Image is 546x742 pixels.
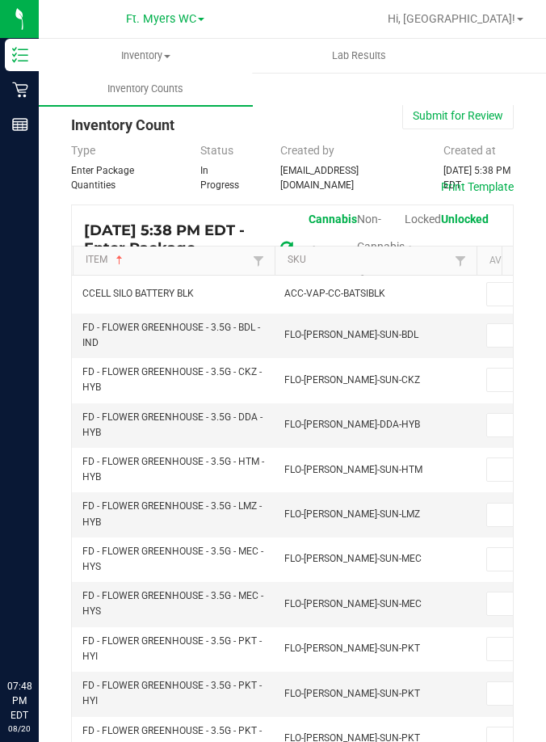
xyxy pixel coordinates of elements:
span: FLO-[PERSON_NAME]-SUN-LMZ [284,508,420,520]
span: FD - FLOWER GREENHOUSE - 3.5G - CKZ - HYB [82,366,262,393]
span: Ft. Myers WC [126,12,196,26]
span: In Progress [200,165,239,191]
span: Lab Results [310,48,408,63]
span: FLO-[PERSON_NAME]-SUN-PKT [284,643,420,654]
a: Filter [249,251,268,271]
p: 07:48 PM EDT [7,679,31,723]
span: [EMAIL_ADDRESS][DOMAIN_NAME] [280,165,359,191]
span: Inventory [40,48,252,63]
span: Non-Cannabis [357,213,405,253]
span: FLO-[PERSON_NAME]-SUN-BDL [284,329,418,340]
span: Type [71,144,95,157]
span: FLO-[PERSON_NAME]-SUN-PKT [284,688,420,699]
span: FLO-[PERSON_NAME]-SUN-HTM [284,464,422,475]
a: Inventory [39,39,253,73]
span: FD - FLOWER GREENHOUSE - 3.5G - LMZ - HYB [82,500,262,527]
span: Locked [405,213,441,226]
span: FD - FLOWER GREENHOUSE - 3.5G - PKT - HYI [82,680,262,706]
span: CCELL SILO BATTERY BLK [82,288,194,299]
a: ItemSortable [86,254,248,267]
span: [DATE] 5:38 PM EDT [443,165,510,191]
span: Cannabis [309,213,357,226]
span: FD - FLOWER GREENHOUSE - 3.5G - MEC - HYS [82,590,263,617]
span: Inventory Counts [86,82,205,96]
span: Created by [280,144,334,157]
span: FD - FLOWER GREENHOUSE - 3.5G - BDL - IND [82,322,260,348]
span: Status [200,144,233,157]
a: Inventory Counts [39,72,253,106]
span: Hi, [GEOGRAPHIC_DATA]! [388,12,515,25]
button: Submit for Review [402,102,514,129]
span: Sortable [113,254,126,267]
span: FLO-[PERSON_NAME]-SUN-MEC [284,553,422,564]
span: FD - FLOWER GREENHOUSE - 3.5G - MEC - HYS [82,546,263,572]
inline-svg: Inventory [12,47,28,63]
span: FD - FLOWER GREENHOUSE - 3.5G - PKT - HYI [82,635,262,662]
inline-svg: Retail [12,82,28,98]
button: Print Template [441,179,514,195]
span: ACC-VAP-CC-BATSIBLK [284,288,385,299]
a: Lab Results [253,39,467,73]
inline-svg: Reports [12,116,28,133]
span: FD - FLOWER GREENHOUSE - 3.5G - DDA - HYB [82,411,262,438]
iframe: Resource center [16,613,65,661]
span: Created at [443,144,496,157]
a: Filter [451,251,470,271]
span: Inventory Count [71,116,174,133]
a: SKUSortable [288,254,450,267]
span: FD - FLOWER GREENHOUSE - 3.5G - HTM - HYB [82,456,264,483]
span: FLO-[PERSON_NAME]-SUN-CKZ [284,374,420,386]
span: Unlocked [441,213,489,226]
span: Enter Package Quantities [71,165,134,191]
div: [DATE] 5:38 PM EDT - Enter Package Quantities [84,205,501,290]
span: FLO-[PERSON_NAME]-SUN-MEC [284,598,422,609]
p: 08/20 [7,723,31,735]
span: FLO-[PERSON_NAME]-DDA-HYB [284,419,420,430]
iframe: Resource center unread badge [48,610,67,630]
